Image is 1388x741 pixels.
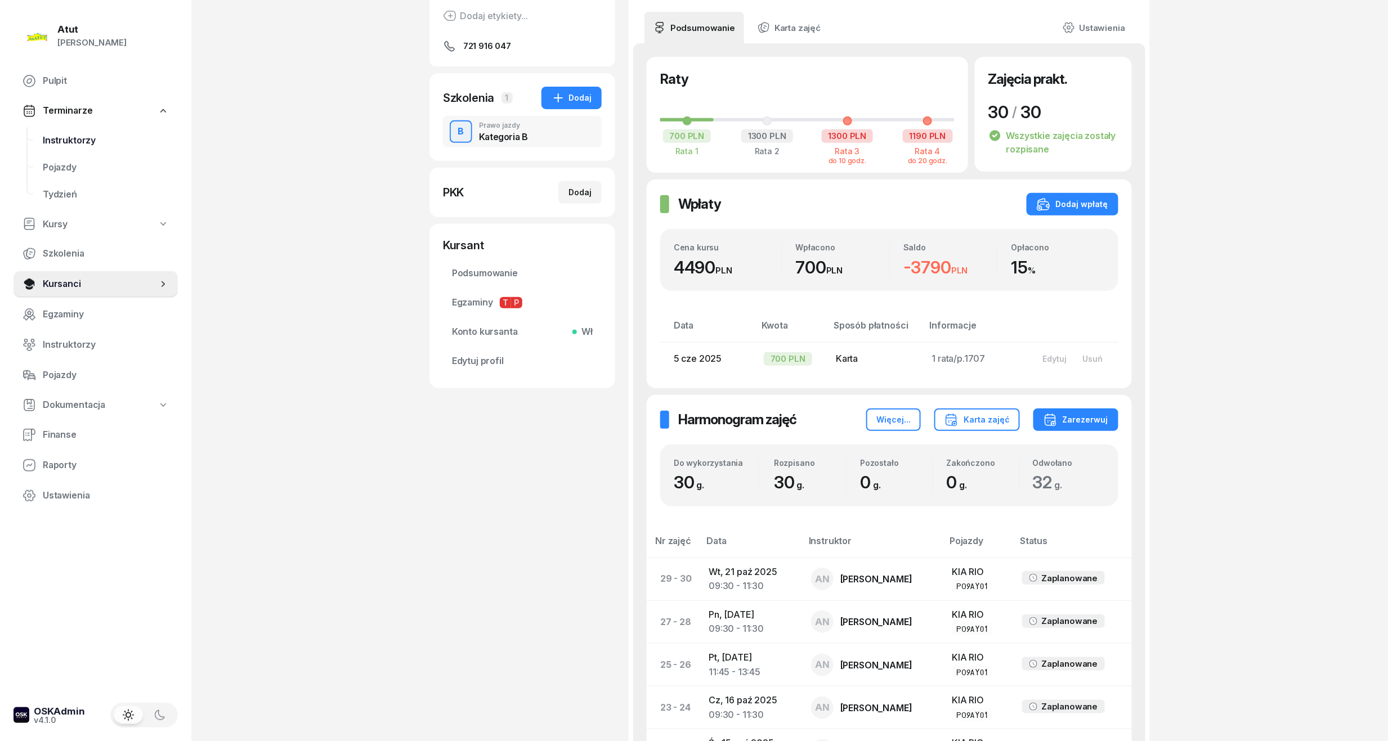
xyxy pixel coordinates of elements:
span: Ustawienia [43,488,169,503]
div: Rata 3 [821,146,874,156]
a: Szkolenia [14,240,178,267]
div: Zaplanowane [1041,614,1098,628]
div: OSKAdmin [34,707,85,716]
div: Szkolenia [443,90,495,106]
div: Dodaj [552,91,592,105]
div: Opłacono [1011,242,1105,252]
small: g. [1054,479,1062,491]
button: Dodaj [541,87,602,109]
a: Karta zajęć [749,12,830,43]
div: 700 PLN [764,352,812,366]
div: Dodaj [568,186,592,199]
span: Szkolenia [43,246,169,261]
a: Kursanci [14,271,178,298]
div: [PERSON_NAME] [840,574,912,583]
span: Pojazdy [43,368,169,383]
div: Atut [57,25,127,34]
div: 09:30 - 11:30 [709,579,793,594]
small: PLN [826,265,843,276]
div: PO9AY01 [956,624,988,634]
a: Ustawienia [14,482,178,509]
div: Kursant [443,237,602,253]
a: Podsumowanie [644,12,744,43]
span: 30 [988,102,1009,122]
div: Rata 2 [741,146,794,156]
th: Nr zajęć [647,533,700,558]
span: Egzaminy [43,307,169,322]
div: Edytuj [1043,354,1067,363]
div: KIA RIO [952,608,1004,622]
button: Dodaj wpłatę [1027,193,1118,215]
td: 25 - 26 [647,643,700,686]
th: Data [660,318,755,342]
div: 1300 PLN [822,129,874,143]
button: Karta zajęć [934,408,1020,431]
div: KIA RIO [952,693,1004,708]
span: Kursanci [43,277,158,291]
span: AN [815,574,830,584]
div: PO9AY01 [956,667,988,677]
span: 0 [947,472,973,492]
a: Konto kursantaWł [443,318,602,345]
div: / [1012,103,1017,121]
button: Więcej... [866,408,921,431]
td: Cz, 16 paź 2025 [700,686,802,729]
span: Podsumowanie [452,266,593,281]
h2: Raty [660,70,688,88]
span: 1 rata/p.1707 [932,353,986,364]
th: Status [1013,533,1132,558]
div: Wpłacono [796,242,890,252]
div: 09:30 - 11:30 [709,622,793,636]
div: Zarezerwuj [1044,413,1108,426]
div: 700 [796,257,890,278]
button: B [450,120,472,143]
span: Terminarze [43,104,92,118]
a: Raporty [14,452,178,479]
span: 5 cze 2025 [674,353,722,364]
td: 29 - 30 [647,558,700,600]
span: Konto kursanta [452,325,593,339]
td: Pn, [DATE] [700,600,802,643]
button: Edytuj [1035,349,1075,368]
span: Tydzień [43,187,169,202]
div: Saldo [903,242,997,252]
button: Usuń [1075,349,1111,368]
th: Pojazdy [943,533,1013,558]
div: Karta [836,352,914,366]
span: Edytuj profil [452,354,593,369]
div: Wszystkie zajęcia zostały rozpisane [988,122,1118,156]
div: do 10 godz. [821,156,874,164]
div: v4.1.0 [34,716,85,724]
div: Rata 4 [901,146,955,156]
span: Wł [577,325,593,339]
th: Instruktor [802,533,943,558]
div: PO9AY01 [956,581,988,591]
span: Kursy [43,217,68,232]
span: 30 [774,472,810,492]
span: Egzaminy [452,295,593,310]
div: [PERSON_NAME] [840,617,912,626]
a: Kursy [14,212,178,237]
div: do 20 godz. [901,156,955,164]
div: PKK [443,185,464,200]
th: Data [700,533,802,558]
a: Edytuj profil [443,348,602,375]
td: 27 - 28 [647,600,700,643]
small: % [1028,265,1036,276]
div: Usuń [1083,354,1103,363]
small: g. [959,479,967,491]
small: g. [797,479,805,491]
button: Dodaj etykiety... [443,9,528,23]
span: Instruktorzy [43,338,169,352]
small: PLN [951,265,968,276]
div: 700 PLN [663,129,711,143]
div: KIA RIO [952,565,1004,580]
div: 0 [860,472,932,493]
span: Finanse [43,428,169,442]
span: AN [815,617,830,627]
div: Do wykorzystania [674,458,760,468]
button: BPrawo jazdyKategoria B [443,116,602,147]
div: 11:45 - 13:45 [709,665,793,680]
td: 23 - 24 [647,686,700,729]
span: AN [815,703,830,712]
